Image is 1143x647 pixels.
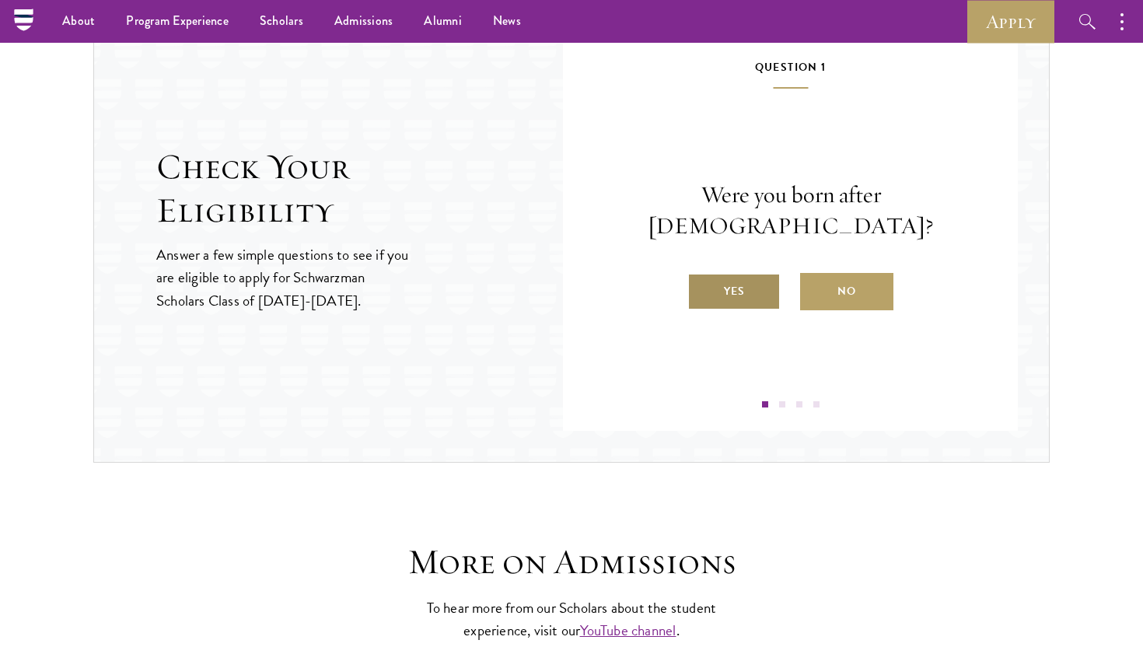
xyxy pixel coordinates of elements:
p: Answer a few simple questions to see if you are eligible to apply for Schwarzman Scholars Class o... [156,243,411,311]
label: Yes [687,273,781,310]
h3: More on Admissions [330,540,813,584]
h2: Check Your Eligibility [156,145,563,233]
p: Were you born after [DEMOGRAPHIC_DATA]? [610,180,971,242]
p: To hear more from our Scholars about the student experience, visit our . [420,596,723,642]
h5: Question 1 [610,58,971,89]
a: YouTube channel [580,619,676,642]
label: No [800,273,893,310]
